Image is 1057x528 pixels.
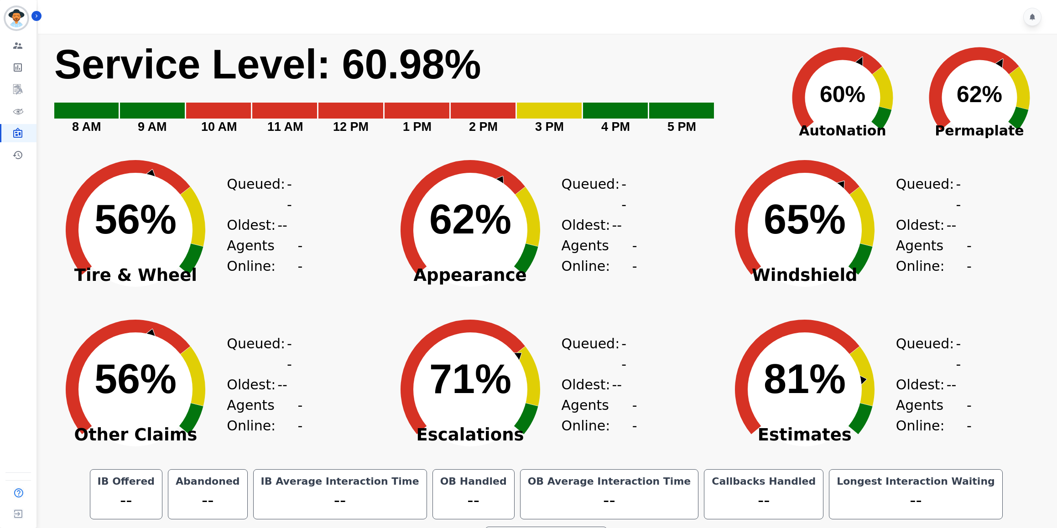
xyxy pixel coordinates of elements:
text: 2 PM [469,120,498,134]
text: 60% [820,82,865,107]
text: 8 AM [72,120,101,134]
text: 62% [957,82,1002,107]
text: 62% [429,197,511,242]
svg: Service Level: 0% [53,40,769,142]
div: -- [96,488,157,513]
div: -- [710,488,817,513]
text: 12 PM [333,120,369,134]
div: Queued: [562,174,630,215]
span: Permaplate [911,120,1048,141]
text: Service Level: 60.98% [54,41,481,87]
span: Windshield [713,271,896,280]
text: 5 PM [667,120,696,134]
div: Abandoned [174,475,241,488]
text: 1 PM [403,120,432,134]
span: Estimates [713,430,896,440]
div: Agents Online: [562,235,639,276]
text: 10 AM [201,120,237,134]
span: Other Claims [44,430,227,440]
span: -- [287,333,295,374]
div: Agents Online: [562,395,639,436]
div: Queued: [227,333,295,374]
span: -- [956,174,964,215]
span: -- [277,215,287,235]
div: Callbacks Handled [710,475,817,488]
div: Queued: [896,333,964,374]
span: -- [621,333,630,374]
div: IB Average Interaction Time [259,475,421,488]
div: Oldest: [896,374,964,395]
div: Oldest: [896,215,964,235]
div: Agents Online: [227,235,304,276]
span: -- [947,215,957,235]
text: 3 PM [535,120,564,134]
div: -- [438,488,509,513]
div: Agents Online: [896,395,974,436]
text: 11 AM [267,120,303,134]
div: Oldest: [562,374,630,395]
div: -- [835,488,997,513]
img: Bordered avatar [5,7,27,29]
div: OB Average Interaction Time [526,475,693,488]
span: Appearance [379,271,562,280]
div: -- [174,488,241,513]
div: Oldest: [227,374,295,395]
span: -- [632,395,639,436]
span: -- [956,333,964,374]
span: -- [947,374,957,395]
span: -- [967,235,974,276]
span: -- [298,395,305,436]
div: Oldest: [562,215,630,235]
text: 65% [764,197,846,242]
span: Tire & Wheel [44,271,227,280]
div: OB Handled [438,475,509,488]
div: Agents Online: [227,395,304,436]
div: Queued: [562,333,630,374]
span: -- [612,215,622,235]
text: 56% [94,356,177,402]
span: -- [632,235,639,276]
text: 71% [429,356,511,402]
div: Oldest: [227,215,295,235]
text: 4 PM [601,120,630,134]
span: -- [287,174,295,215]
text: 81% [764,356,846,402]
div: -- [526,488,693,513]
div: Longest Interaction Waiting [835,475,997,488]
div: Agents Online: [896,235,974,276]
span: AutoNation [774,120,911,141]
text: 56% [94,197,177,242]
span: Escalations [379,430,562,440]
text: 9 AM [138,120,167,134]
span: -- [621,174,630,215]
span: -- [277,374,287,395]
div: IB Offered [96,475,157,488]
div: Queued: [227,174,295,215]
span: -- [298,235,305,276]
div: Queued: [896,174,964,215]
div: -- [259,488,421,513]
span: -- [612,374,622,395]
span: -- [967,395,974,436]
